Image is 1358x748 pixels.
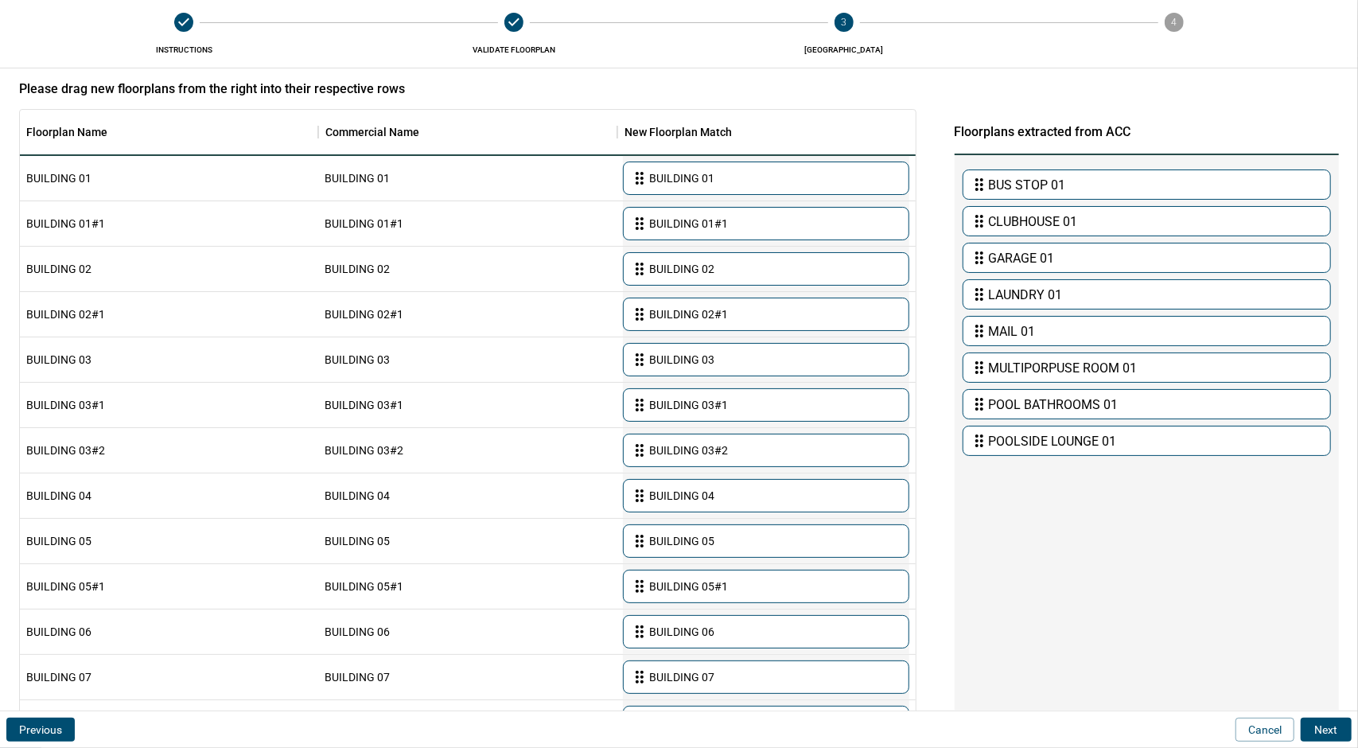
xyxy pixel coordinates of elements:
[318,263,617,275] div: BUILDING 02
[318,308,617,321] div: BUILDING 02#1
[623,570,909,603] div: BUILDING 05#1
[617,126,916,138] div: New Floorplan Match
[318,489,617,502] div: BUILDING 04
[20,263,318,275] div: BUILDING 02
[6,718,75,742] button: Previous
[20,625,318,638] div: BUILDING 06
[20,535,318,547] div: BUILDING 05
[19,81,1339,109] div: Please drag new floorplans from the right into their respective rows
[963,316,1331,346] div: MAIL 01
[20,308,318,321] div: BUILDING 02#1
[20,126,317,138] div: Floorplan Name
[623,615,909,649] div: BUILDING 06
[1171,17,1177,28] text: 4
[20,489,318,502] div: BUILDING 04
[1015,45,1333,55] span: Confirm
[686,45,1003,55] span: [GEOGRAPHIC_DATA]
[623,706,909,739] div: BUILDING 08
[623,479,909,512] div: BUILDING 04
[623,207,909,240] div: BUILDING 01#1
[318,353,617,366] div: BUILDING 03
[623,660,909,694] div: BUILDING 07
[20,399,318,411] div: BUILDING 03#1
[963,243,1331,273] div: GARAGE 01
[20,217,318,230] div: BUILDING 01#1
[963,353,1331,383] div: MULTIPORPUSE ROOM 01
[20,580,318,593] div: BUILDING 05#1
[318,625,617,638] div: BUILDING 06
[20,444,318,457] div: BUILDING 03#2
[356,45,673,55] span: Validate FLOORPLAN
[318,535,617,547] div: BUILDING 05
[963,279,1331,310] div: LAUNDRY 01
[841,17,846,28] text: 3
[963,426,1331,456] div: POOLSIDE LOUNGE 01
[623,343,909,376] div: BUILDING 03
[318,217,617,230] div: BUILDING 01#1
[963,169,1331,200] div: BUS STOP 01
[955,109,1339,155] div: Floorplans extracted from ACC
[623,252,909,286] div: BUILDING 02
[318,671,617,684] div: BUILDING 07
[623,298,909,331] div: BUILDING 02#1
[623,388,909,422] div: BUILDING 03#1
[963,389,1331,419] div: POOL BATHROOMS 01
[623,524,909,558] div: BUILDING 05
[963,206,1331,236] div: CLUBHOUSE 01
[317,126,617,138] div: Commercial Name
[318,172,617,185] div: BUILDING 01
[623,434,909,467] div: BUILDING 03#2
[20,172,318,185] div: BUILDING 01
[318,444,617,457] div: BUILDING 03#2
[318,580,617,593] div: BUILDING 05#1
[20,671,318,684] div: BUILDING 07
[318,399,617,411] div: BUILDING 03#1
[623,162,909,195] div: BUILDING 01
[20,353,318,366] div: BUILDING 03
[1301,718,1352,742] button: Next
[25,45,343,55] span: Instructions
[1235,718,1294,742] button: Cancel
